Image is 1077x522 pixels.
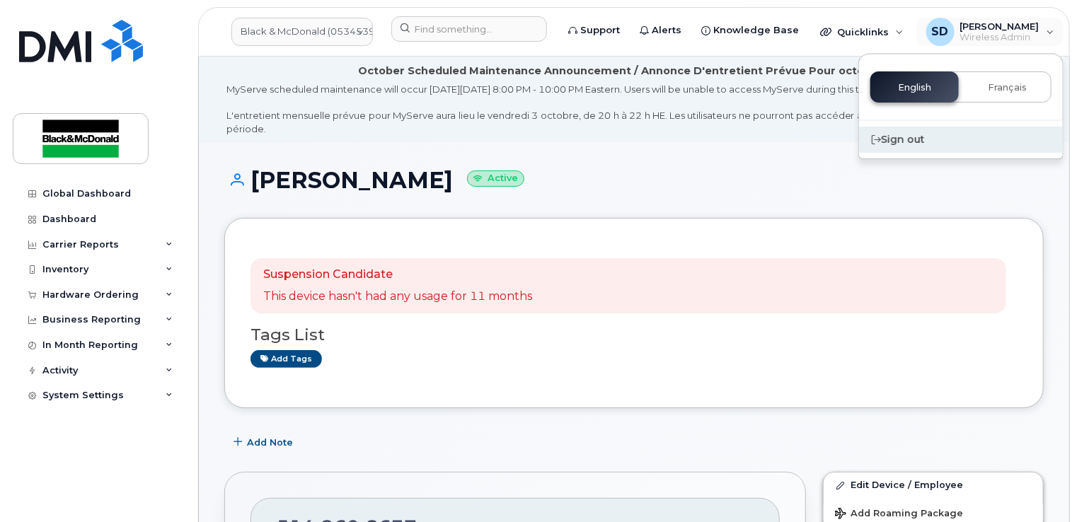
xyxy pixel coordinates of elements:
[988,82,1027,93] span: Français
[226,83,1015,135] div: MyServe scheduled maintenance will occur [DATE][DATE] 8:00 PM - 10:00 PM Eastern. Users will be u...
[859,127,1063,153] div: Sign out
[263,267,532,283] p: Suspension Candidate
[250,326,1018,344] h3: Tags List
[224,168,1044,192] h1: [PERSON_NAME]
[247,436,293,449] span: Add Note
[250,350,322,368] a: Add tags
[358,64,883,79] div: October Scheduled Maintenance Announcement / Annonce D'entretient Prévue Pour octobre
[467,170,524,187] small: Active
[824,472,1043,498] a: Edit Device / Employee
[224,429,305,455] button: Add Note
[835,508,963,521] span: Add Roaming Package
[263,289,532,305] p: This device hasn't had any usage for 11 months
